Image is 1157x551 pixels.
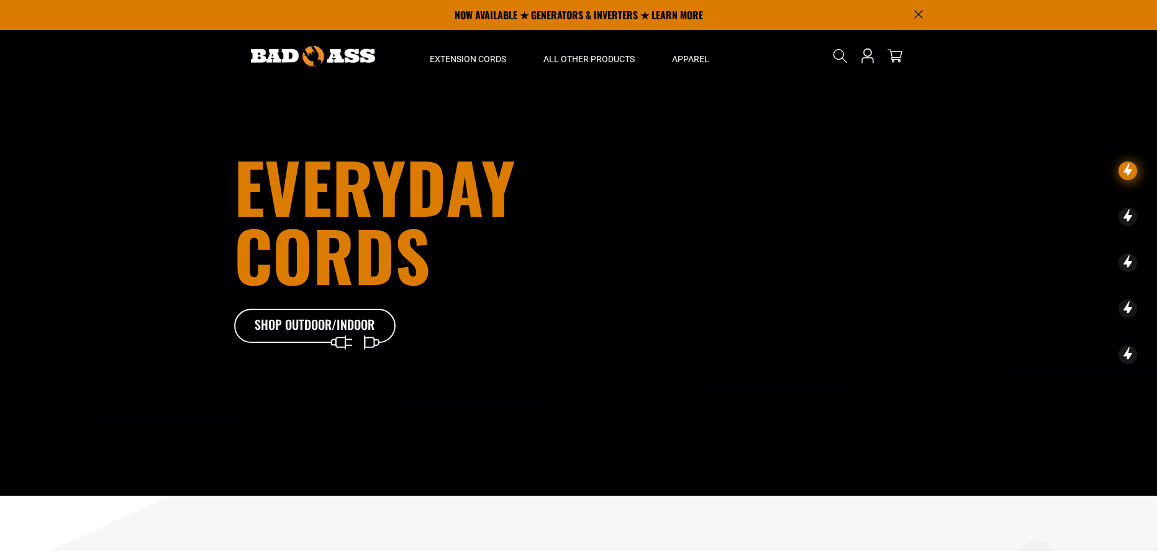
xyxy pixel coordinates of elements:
summary: Apparel [653,30,728,82]
span: Extension Cords [430,53,506,65]
h1: Everyday cords [234,152,648,289]
summary: Extension Cords [411,30,525,82]
summary: All Other Products [525,30,653,82]
a: Shop Outdoor/Indoor [234,309,396,344]
span: All Other Products [543,53,635,65]
summary: Search [830,46,850,66]
span: Apparel [672,53,709,65]
img: Bad Ass Extension Cords [251,46,375,66]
